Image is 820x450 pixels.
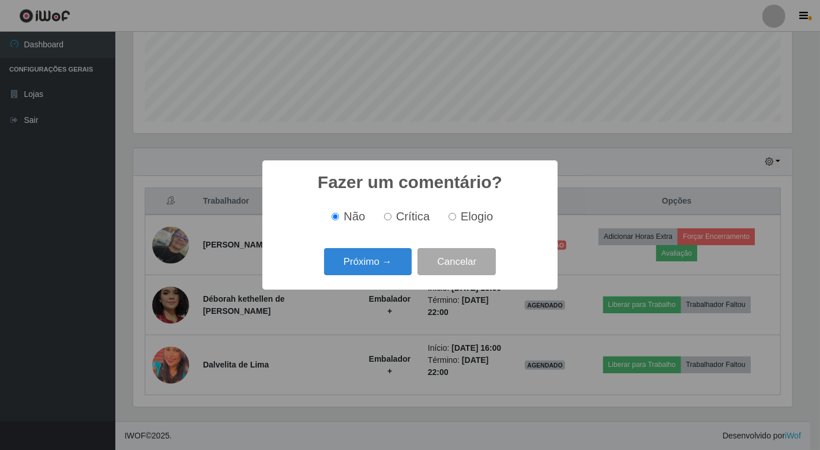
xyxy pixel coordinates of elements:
span: Crítica [396,210,430,223]
button: Próximo → [324,248,412,275]
span: Elogio [461,210,493,223]
input: Elogio [449,213,456,220]
input: Crítica [384,213,392,220]
span: Não [344,210,365,223]
button: Cancelar [417,248,496,275]
input: Não [332,213,339,220]
h2: Fazer um comentário? [318,172,502,193]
